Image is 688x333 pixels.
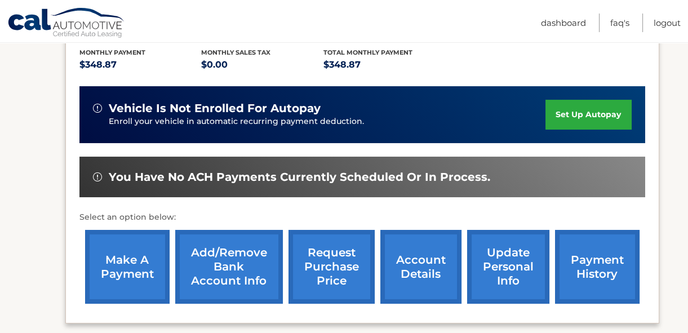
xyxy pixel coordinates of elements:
a: request purchase price [288,230,375,304]
a: Logout [654,14,681,32]
a: FAQ's [610,14,629,32]
span: Total Monthly Payment [323,48,412,56]
p: $348.87 [323,57,446,73]
span: vehicle is not enrolled for autopay [109,101,321,116]
a: payment history [555,230,640,304]
span: Monthly Payment [79,48,145,56]
a: Dashboard [541,14,586,32]
span: You have no ACH payments currently scheduled or in process. [109,170,490,184]
a: make a payment [85,230,170,304]
p: Select an option below: [79,211,645,224]
a: Cal Automotive [7,7,126,40]
p: $0.00 [201,57,323,73]
img: alert-white.svg [93,104,102,113]
a: Add/Remove bank account info [175,230,283,304]
a: update personal info [467,230,549,304]
img: alert-white.svg [93,172,102,181]
p: $348.87 [79,57,202,73]
a: set up autopay [545,100,631,130]
a: account details [380,230,461,304]
span: Monthly sales Tax [201,48,270,56]
p: Enroll your vehicle in automatic recurring payment deduction. [109,116,546,128]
